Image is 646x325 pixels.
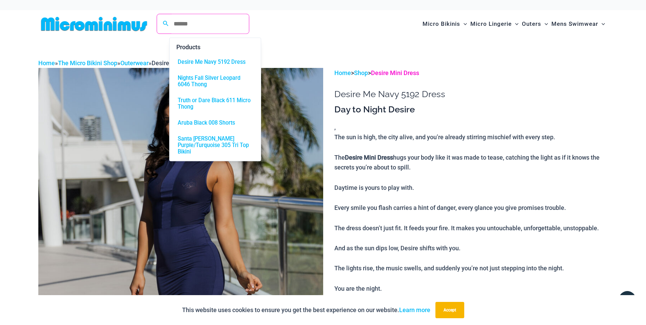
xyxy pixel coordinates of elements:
[58,59,117,67] a: The Micro Bikini Shop
[120,59,149,67] a: Outerwear
[38,59,55,67] a: Home
[520,14,550,34] a: OutersMenu ToggleMenu Toggle
[371,69,419,76] a: Desire Mini Dress
[38,59,227,67] span: » » »
[423,15,460,33] span: Micro Bikinis
[469,14,520,34] a: Micro LingerieMenu ToggleMenu Toggle
[171,38,259,54] label: Products
[182,305,430,315] p: This website uses cookies to ensure you get the best experience on our website.
[421,14,469,34] a: Micro BikinisMenu ToggleMenu Toggle
[551,15,598,33] span: Mens Swimwear
[334,68,608,78] p: > >
[334,89,608,100] h1: Desire Me Navy 5192 Dress
[334,104,608,115] h3: Day to Night Desire
[152,59,227,67] span: Desire Me Navy 5192 Dress
[460,15,467,33] span: Menu Toggle
[345,154,393,161] b: Desire Mini Dress
[178,59,246,65] span: Desire Me Navy 5192 Dress
[169,38,261,161] div: Search results
[541,15,548,33] span: Menu Toggle
[163,20,169,28] a: Search icon link
[178,75,253,88] span: Nights Fall Silver Leopard 6046 Thong
[178,120,235,126] span: Aruba Black 008 Shorts
[512,15,518,33] span: Menu Toggle
[178,136,253,155] span: Santa [PERSON_NAME] Purple/Turquoise 305 Tri Top Bikini
[470,15,512,33] span: Micro Lingerie
[169,14,249,34] input: Search Submit
[598,15,605,33] span: Menu Toggle
[420,13,608,35] nav: Site Navigation
[522,15,541,33] span: Outers
[334,69,351,76] a: Home
[354,69,368,76] a: Shop
[435,302,464,318] button: Accept
[38,16,150,32] img: MM SHOP LOGO FLAT
[178,97,253,110] span: Truth or Dare Black 611 Micro Thong
[399,306,430,313] a: Learn more
[550,14,607,34] a: Mens SwimwearMenu ToggleMenu Toggle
